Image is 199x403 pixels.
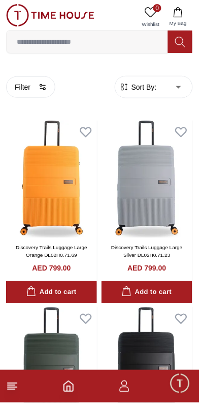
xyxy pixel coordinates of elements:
button: My Bag [163,4,193,30]
img: Discovery Trails Luggage Large Orange DL02H0.71.69 [6,121,97,238]
a: Home [62,381,75,393]
div: Add to cart [122,287,172,299]
button: Sort By: [119,82,157,92]
h4: AED 799.00 [32,263,71,274]
span: Wishlist [138,20,163,28]
img: ... [6,4,94,26]
button: Add to cart [6,282,97,304]
span: Sort By: [129,82,157,92]
div: Add to cart [26,287,76,299]
h4: AED 799.00 [127,263,166,274]
span: My Bag [165,19,191,27]
img: Discovery Trails Luggage Large Silver DL02H0.71.23 [102,121,192,238]
a: Discovery Trails Luggage Large Silver DL02H0.71.23 [111,245,183,258]
button: Add to cart [102,282,192,304]
a: Discovery Trails Luggage Large Orange DL02H0.71.69 [16,245,87,258]
button: Filter [6,76,55,98]
span: 0 [153,4,161,12]
div: Chat Widget [169,373,191,395]
a: 0Wishlist [138,4,163,30]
